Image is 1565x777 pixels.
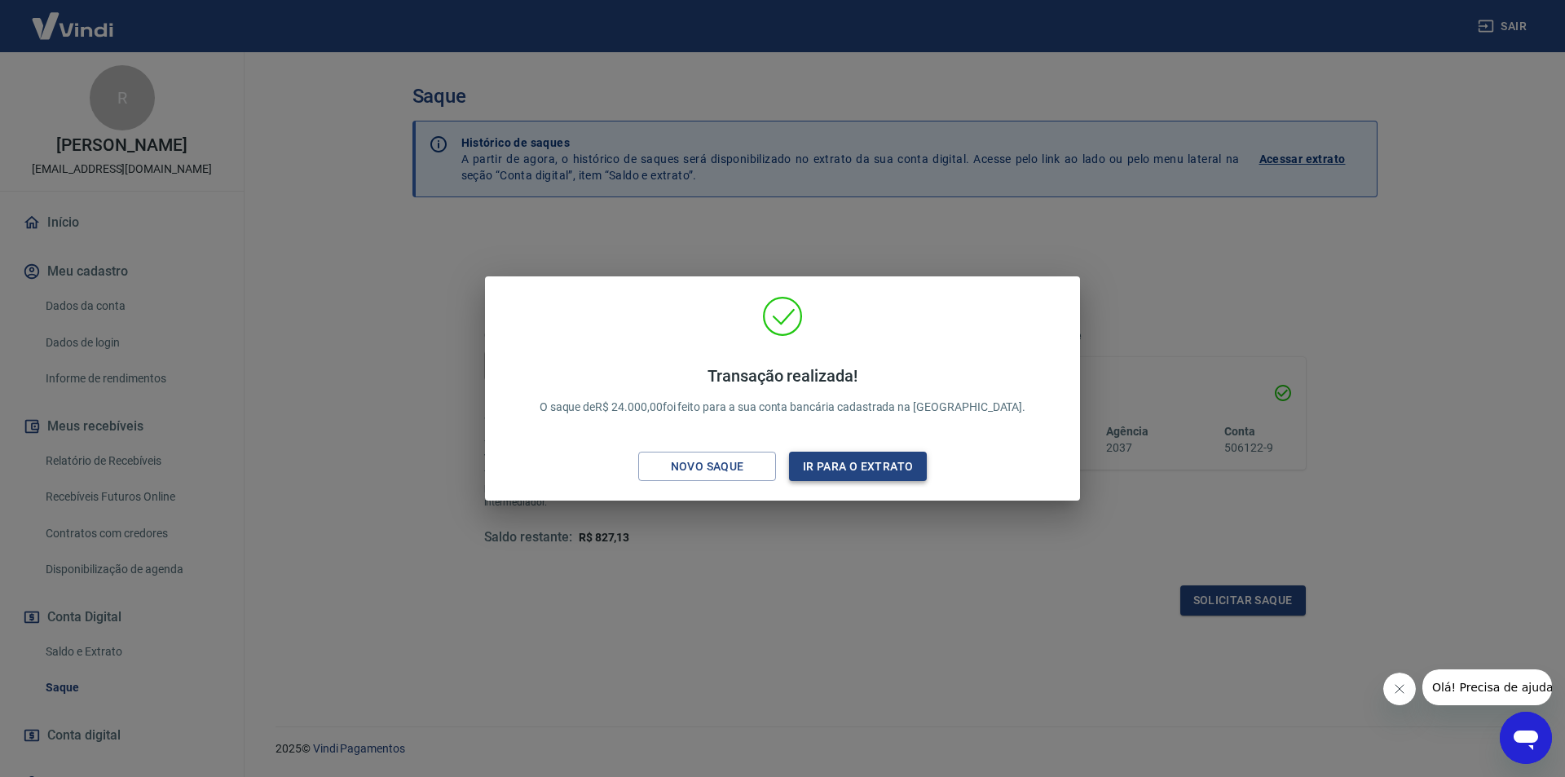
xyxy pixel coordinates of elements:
[1500,712,1552,764] iframe: Botão para abrir a janela de mensagens
[540,366,1026,416] p: O saque de R$ 24.000,00 foi feito para a sua conta bancária cadastrada na [GEOGRAPHIC_DATA].
[651,457,764,477] div: Novo saque
[1383,673,1416,705] iframe: Fechar mensagem
[10,11,137,24] span: Olá! Precisa de ajuda?
[638,452,776,482] button: Novo saque
[1422,669,1552,705] iframe: Mensagem da empresa
[789,452,927,482] button: Ir para o extrato
[540,366,1026,386] h4: Transação realizada!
